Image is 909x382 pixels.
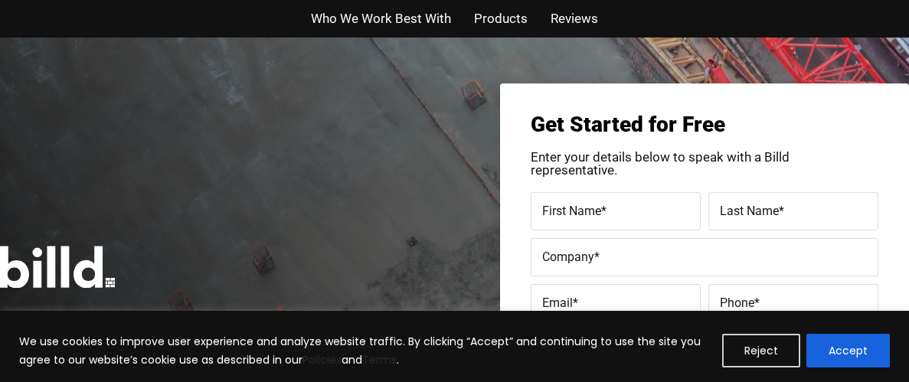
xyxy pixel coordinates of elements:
a: Policies [302,352,342,367]
span: Last Name [720,203,779,217]
span: Phone [720,295,754,309]
p: We use cookies to improve user experience and analyze website traffic. By clicking “Accept” and c... [19,332,711,369]
span: Email [542,295,573,309]
a: Reviews [551,8,598,30]
span: First Name [542,203,601,217]
a: Terms [362,352,397,367]
button: Reject [722,334,800,367]
h3: Get Started for Free [531,114,878,135]
button: Accept [806,334,890,367]
p: Enter your details below to speak with a Billd representative. [531,151,878,177]
span: Company [542,249,594,263]
a: Products [474,8,528,30]
a: Who We Work Best With [311,8,451,30]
